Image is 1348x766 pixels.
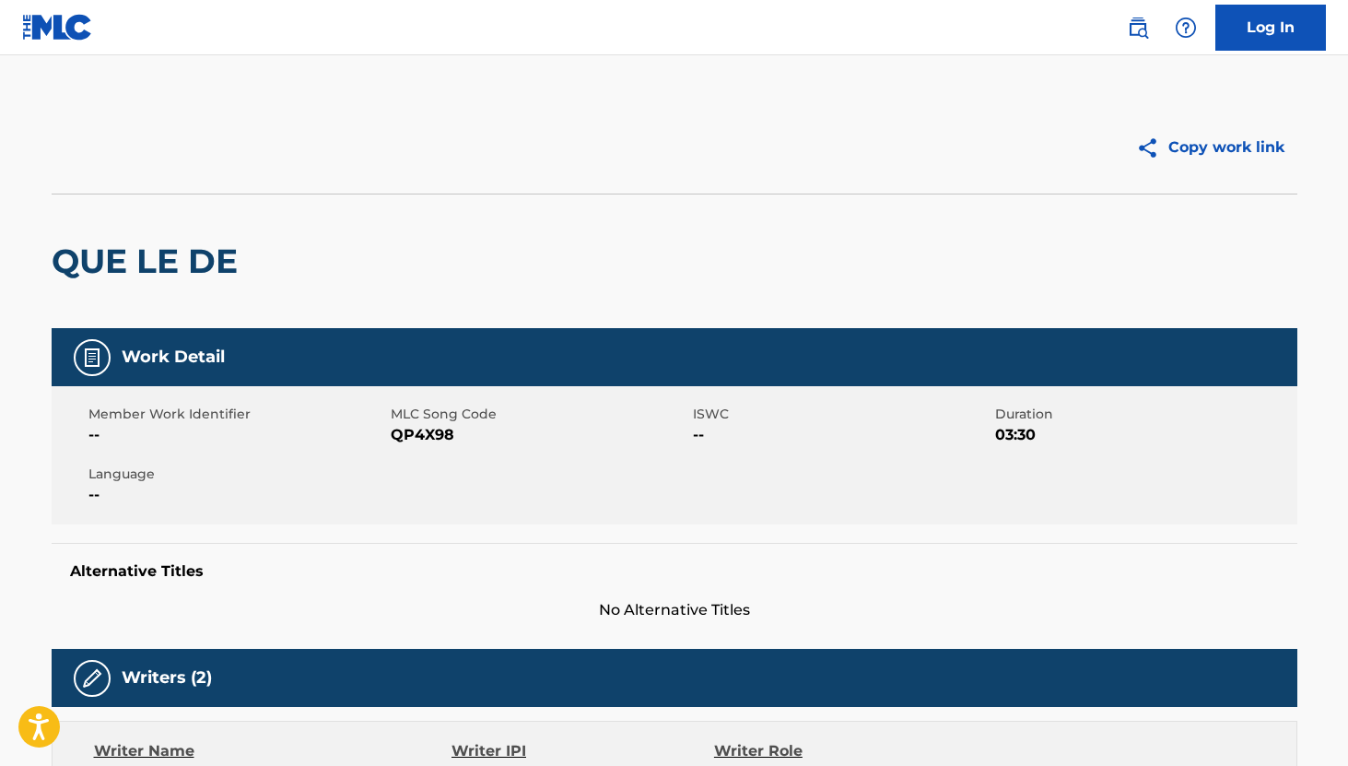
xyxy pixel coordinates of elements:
h5: Writers (2) [122,667,212,689]
div: Writer Name [94,740,452,762]
img: search [1127,17,1149,39]
a: Public Search [1119,9,1156,46]
img: Work Detail [81,347,103,369]
span: 03:30 [995,424,1293,446]
img: MLC Logo [22,14,93,41]
span: Member Work Identifier [88,405,386,424]
button: Copy work link [1123,124,1297,171]
span: MLC Song Code [391,405,688,424]
span: Language [88,465,386,484]
img: Copy work link [1136,136,1168,159]
h5: Alternative Titles [70,562,1279,581]
div: Help [1167,9,1204,46]
a: Log In [1215,5,1326,51]
div: Writer IPI [451,740,714,762]
div: Writer Role [714,740,953,762]
span: -- [88,484,386,506]
span: QP4X98 [391,424,688,446]
h2: QUE LE DE [52,241,247,282]
img: Writers [81,667,103,689]
h5: Work Detail [122,347,225,368]
span: ISWC [693,405,990,424]
span: Duration [995,405,1293,424]
span: -- [88,424,386,446]
span: -- [693,424,990,446]
img: help [1175,17,1197,39]
span: No Alternative Titles [52,599,1297,621]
